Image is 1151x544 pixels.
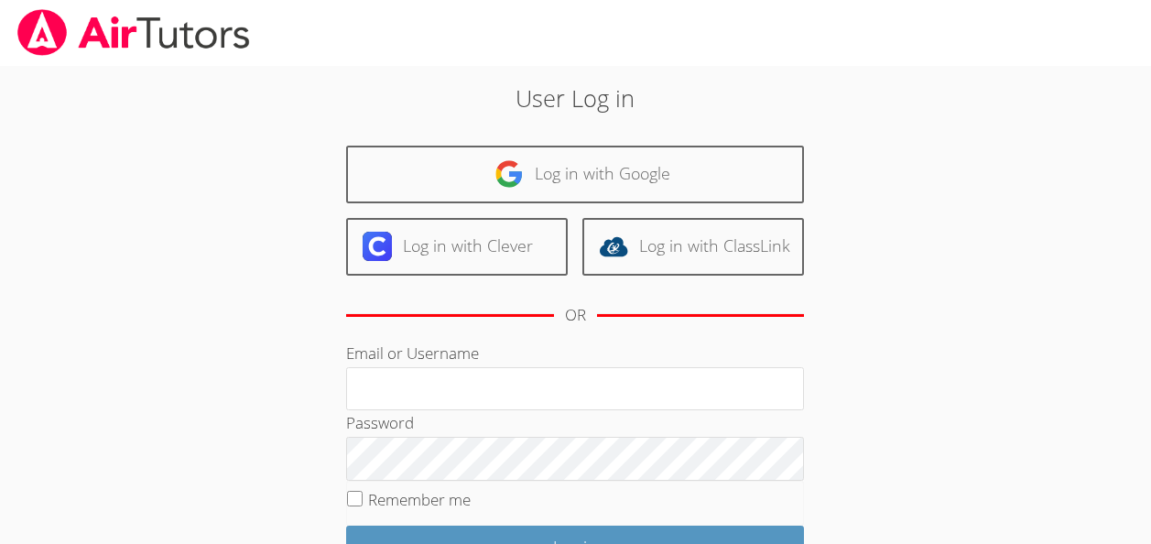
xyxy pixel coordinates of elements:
[265,81,886,115] h2: User Log in
[346,146,804,203] a: Log in with Google
[599,232,628,261] img: classlink-logo-d6bb404cc1216ec64c9a2012d9dc4662098be43eaf13dc465df04b49fa7ab582.svg
[565,302,586,329] div: OR
[346,412,414,433] label: Password
[16,9,252,56] img: airtutors_banner-c4298cdbf04f3fff15de1276eac7730deb9818008684d7c2e4769d2f7ddbe033.png
[346,218,568,276] a: Log in with Clever
[582,218,804,276] a: Log in with ClassLink
[494,159,524,189] img: google-logo-50288ca7cdecda66e5e0955fdab243c47b7ad437acaf1139b6f446037453330a.svg
[368,489,471,510] label: Remember me
[346,343,479,364] label: Email or Username
[363,232,392,261] img: clever-logo-6eab21bc6e7a338710f1a6ff85c0baf02591cd810cc4098c63d3a4b26e2feb20.svg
